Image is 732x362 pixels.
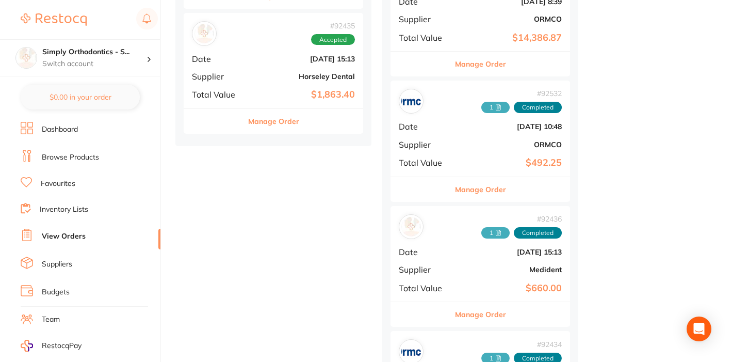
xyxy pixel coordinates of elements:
span: Supplier [399,140,450,149]
span: Total Value [399,33,450,42]
span: Supplier [399,265,450,274]
button: $0.00 in your order [21,85,140,109]
span: Date [399,122,450,131]
span: Received [481,227,510,239]
span: Received [481,102,510,113]
img: Medident [401,217,421,237]
b: [DATE] 15:13 [459,248,562,256]
span: # 92434 [481,340,562,349]
b: [DATE] 10:48 [459,122,562,131]
span: Total Value [399,158,450,167]
span: # 92532 [481,89,562,98]
b: Medident [459,265,562,274]
b: $14,386.87 [459,33,562,43]
a: View Orders [42,231,86,242]
b: $660.00 [459,283,562,294]
button: Manage Order [455,302,506,327]
span: # 92435 [311,22,355,30]
span: Total Value [192,90,243,99]
img: Horseley Dental [194,24,214,43]
img: Simply Orthodontics - Sydenham [16,48,37,68]
span: Supplier [399,14,450,24]
span: Date [192,54,243,64]
span: Total Value [399,284,450,293]
a: Restocq Logo [21,8,87,32]
span: Completed [514,227,562,239]
a: Browse Products [42,152,99,163]
button: Manage Order [248,109,299,134]
span: Accepted [311,34,355,45]
img: Restocq Logo [21,13,87,26]
a: Team [42,314,60,325]
div: Open Intercom Messenger [687,317,711,341]
p: Switch account [42,59,147,69]
button: Manage Order [455,177,506,202]
span: Date [399,247,450,257]
span: # 92436 [481,215,562,223]
a: Favourites [41,179,75,189]
b: $1,863.40 [252,89,355,100]
img: ORMCO [401,91,421,111]
a: Inventory Lists [40,204,88,215]
b: $492.25 [459,158,562,168]
b: ORMCO [459,15,562,23]
span: Supplier [192,72,243,81]
a: Suppliers [42,259,72,270]
span: Completed [514,102,562,113]
b: Horseley Dental [252,72,355,81]
button: Manage Order [455,52,506,76]
span: RestocqPay [42,341,82,351]
div: Horseley Dental#92435AcceptedDate[DATE] 15:13SupplierHorseley DentalTotal Value$1,863.40Manage Order [184,13,363,134]
img: RestocqPay [21,340,33,352]
b: [DATE] 15:13 [252,55,355,63]
h4: Simply Orthodontics - Sydenham [42,47,147,57]
a: Dashboard [42,124,78,135]
b: ORMCO [459,140,562,149]
img: ORMCO [401,342,421,361]
a: Budgets [42,287,70,297]
a: RestocqPay [21,340,82,352]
